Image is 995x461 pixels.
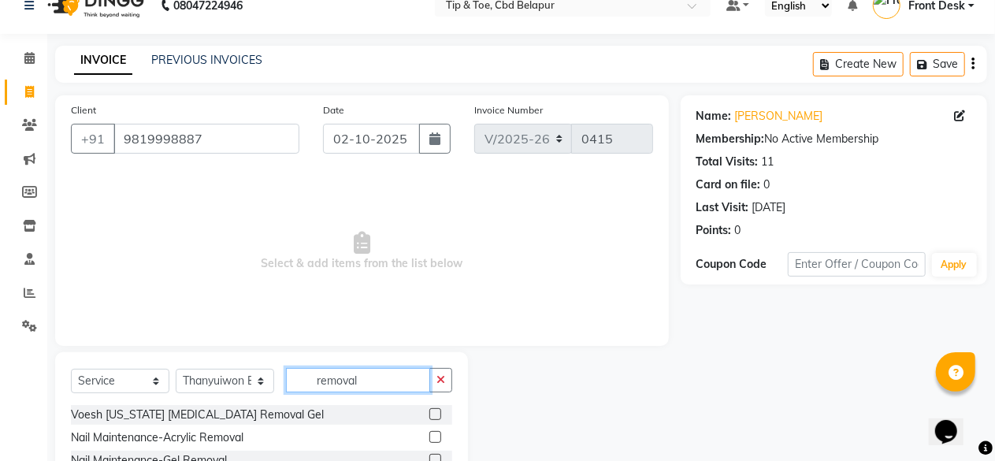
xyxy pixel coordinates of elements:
button: Create New [813,52,904,76]
button: +91 [71,124,115,154]
a: PREVIOUS INVOICES [151,53,262,67]
div: Nail Maintenance-Acrylic Removal [71,429,243,446]
label: Date [323,103,344,117]
button: Apply [932,253,977,277]
a: INVOICE [74,46,132,75]
div: Name: [696,108,732,125]
div: Voesh [US_STATE] [MEDICAL_DATA] Removal Gel [71,407,324,423]
label: Client [71,103,96,117]
button: Save [910,52,965,76]
div: [DATE] [752,199,786,216]
div: No Active Membership [696,131,971,147]
input: Search or Scan [286,368,430,392]
div: Last Visit: [696,199,749,216]
div: 11 [762,154,774,170]
div: Membership: [696,131,765,147]
span: Select & add items from the list below [71,173,653,330]
div: Coupon Code [696,256,788,273]
div: 0 [764,177,770,193]
input: Enter Offer / Coupon Code [788,252,926,277]
div: Points: [696,222,732,239]
div: 0 [735,222,741,239]
label: Invoice Number [474,103,543,117]
input: Search by Name/Mobile/Email/Code [113,124,299,154]
a: [PERSON_NAME] [735,108,823,125]
div: Card on file: [696,177,761,193]
iframe: chat widget [929,398,979,445]
div: Total Visits: [696,154,759,170]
